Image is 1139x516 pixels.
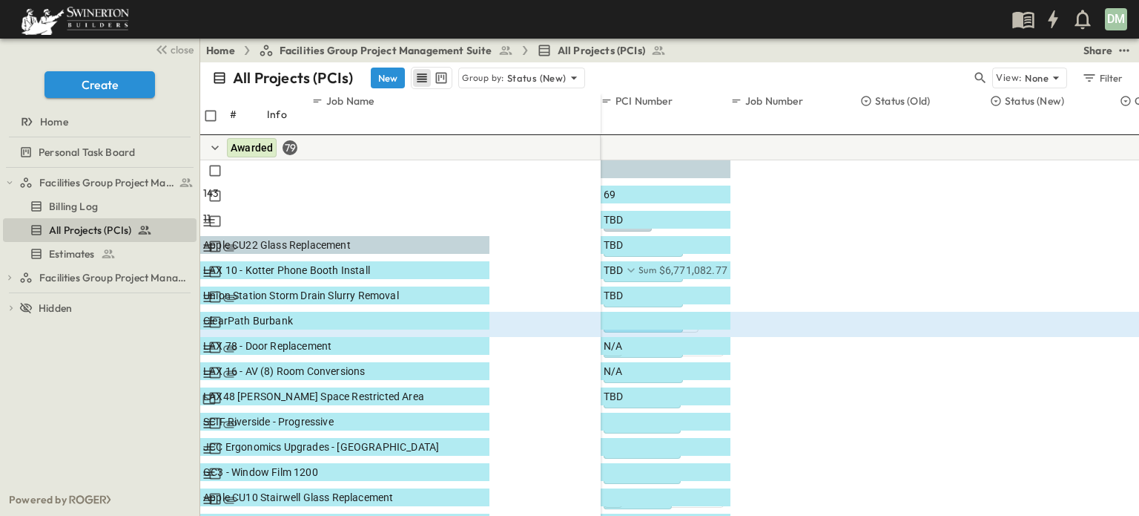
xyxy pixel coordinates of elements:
[3,242,197,266] div: test
[1005,94,1064,108] p: Status (New)
[604,187,615,202] span: 69
[283,140,297,155] div: 79
[39,145,135,160] span: Personal Task Board
[39,270,191,285] span: Facilities Group Project Management Suite (Copy)
[203,414,334,429] span: SCIF Riverside - Progressive
[411,67,452,89] div: table view
[413,69,431,87] button: row view
[49,246,95,261] span: Estimates
[604,212,624,227] span: TBD
[203,313,293,328] span: ClearPath Burbank
[233,68,353,88] p: All Projects (PCIs)
[745,94,803,108] p: Job Number
[371,68,405,88] button: New
[507,71,567,85] p: Status (New)
[203,288,399,303] span: Union Station Storm Drain Slurry Removal
[996,70,1022,86] p: View:
[604,364,623,379] span: N/A
[267,94,311,135] div: Info
[230,94,267,135] div: #
[558,43,645,58] span: All Projects (PCIs)
[206,43,235,58] a: Home
[326,94,374,108] p: Job Name
[206,43,675,58] nav: breadcrumbs
[3,171,197,195] div: test
[604,389,624,404] span: TBD
[280,43,492,58] span: Facilities Group Project Management Suite
[1081,70,1123,86] div: Filter
[875,94,930,108] p: Status (Old)
[39,175,175,190] span: Facilities Group Project Management Suite
[604,288,624,303] span: TBD
[615,94,673,108] p: PCI Number
[203,490,393,505] span: Apple CU10 Stairwell Glass Replacement
[604,238,624,252] span: TBD
[604,339,623,353] span: N/A
[203,339,331,353] span: LAX 78 - Door Replacement
[18,4,132,35] img: 6c363589ada0b36f064d841b69d3a419a338230e66bb0a533688fa5cc3e9e735.png
[171,42,194,57] span: close
[44,71,155,98] button: Create
[3,266,197,290] div: test
[1083,43,1112,58] div: Share
[203,465,318,480] span: GC3 - Window Film 1200
[40,114,68,129] span: Home
[49,223,131,238] span: All Projects (PCIs)
[1025,71,1049,85] p: None
[1105,8,1127,30] div: DM
[1115,42,1133,59] button: test
[3,195,197,218] div: test
[203,238,351,252] span: Apple CU22 Glass Replacement
[203,440,439,454] span: JCC Ergonomics Upgrades - [GEOGRAPHIC_DATA]
[39,301,72,316] span: Hidden
[203,364,365,379] span: LAX 16 - AV (8) Room Conversions
[462,71,504,85] p: Group by:
[638,264,656,276] p: Sum
[3,218,197,242] div: test
[3,140,197,164] div: test
[49,199,98,214] span: Billing Log
[231,142,273,154] span: Awarded
[203,389,424,404] span: LAX48 [PERSON_NAME] Space Restricted Area
[203,263,370,278] span: LAX 10 - Kotter Phone Booth Install
[659,263,727,278] span: $6,771,082.77
[432,69,450,87] button: kanban view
